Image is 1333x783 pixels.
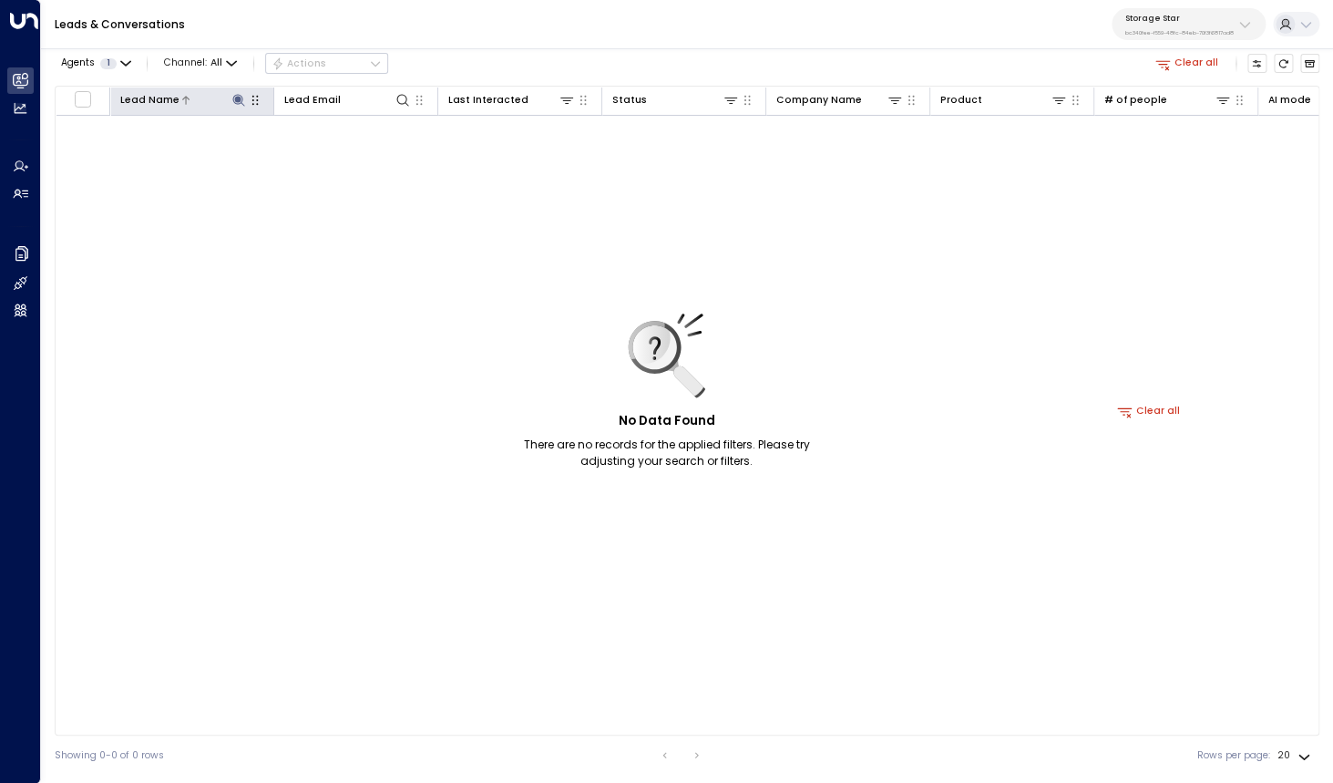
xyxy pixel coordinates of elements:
[61,58,95,68] span: Agents
[159,54,242,73] span: Channel:
[776,91,904,108] div: Company Name
[284,92,341,108] div: Lead Email
[1125,13,1234,24] p: Storage Star
[619,412,715,430] h5: No Data Found
[1112,8,1266,40] button: Storage Starbc340fee-f559-48fc-84eb-70f3f6817ad8
[55,54,136,73] button: Agents1
[272,57,327,70] div: Actions
[448,92,528,108] div: Last Interacted
[1150,54,1225,73] button: Clear all
[496,437,837,469] p: There are no records for the applied filters. Please try adjusting your search or filters.
[653,745,709,767] nav: pagination navigation
[612,91,740,108] div: Status
[100,58,117,69] span: 1
[448,91,576,108] div: Last Interacted
[776,92,862,108] div: Company Name
[1268,92,1311,108] div: AI mode
[1274,54,1294,74] span: Refresh
[940,92,982,108] div: Product
[120,92,179,108] div: Lead Name
[612,92,647,108] div: Status
[120,91,248,108] div: Lead Name
[55,748,164,763] div: Showing 0-0 of 0 rows
[1197,748,1270,763] label: Rows per page:
[210,57,222,68] span: All
[1104,92,1167,108] div: # of people
[159,54,242,73] button: Channel:All
[1247,54,1267,74] button: Customize
[1300,54,1320,74] button: Archived Leads
[74,90,91,108] span: Toggle select all
[1125,29,1234,36] p: bc340fee-f559-48fc-84eb-70f3f6817ad8
[940,91,1068,108] div: Product
[265,53,388,75] button: Actions
[1112,402,1186,421] button: Clear all
[1277,745,1314,767] div: 20
[1104,91,1232,108] div: # of people
[55,16,185,32] a: Leads & Conversations
[284,91,412,108] div: Lead Email
[265,53,388,75] div: Button group with a nested menu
